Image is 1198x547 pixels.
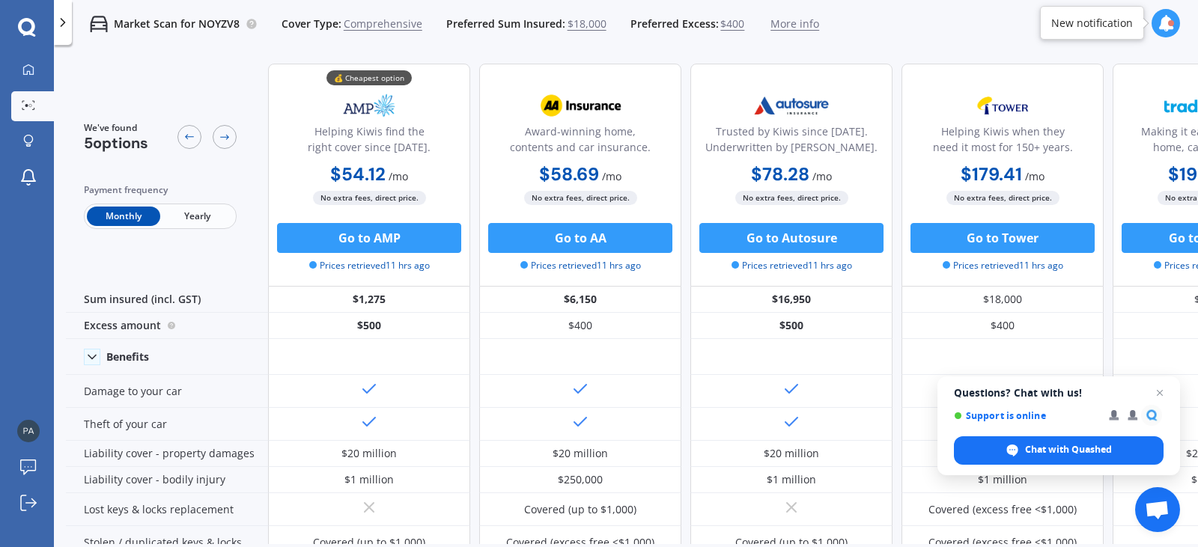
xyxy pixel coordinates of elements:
span: / mo [1025,169,1045,183]
div: Sum insured (incl. GST) [66,287,268,313]
img: Autosure.webp [742,87,841,124]
div: Payment frequency [84,183,237,198]
span: $400 [720,16,744,31]
div: Excess amount [66,313,268,339]
div: Liability cover - property damages [66,441,268,467]
span: 5 options [84,133,148,153]
a: Open chat [1135,487,1180,532]
div: Benefits [106,350,149,364]
span: Preferred Sum Insured: [446,16,565,31]
img: car.f15378c7a67c060ca3f3.svg [90,15,108,33]
b: $78.28 [751,162,809,186]
span: / mo [812,169,832,183]
img: 912f432cea91bed82f1732bf2ed3b45b [17,420,40,442]
div: $1 million [978,472,1027,487]
div: $6,150 [479,287,681,313]
img: Tower.webp [953,87,1052,124]
button: Go to Tower [910,223,1095,253]
button: Go to AA [488,223,672,253]
div: Award-winning home, contents and car insurance. [492,123,669,161]
div: Helping Kiwis when they need it most for 150+ years. [914,123,1091,161]
span: Prices retrieved 11 hrs ago [520,259,641,272]
div: 💰 Cheapest option [326,70,412,85]
span: More info [770,16,819,31]
img: AA.webp [531,87,630,124]
div: Liability cover - bodily injury [66,467,268,493]
div: Theft of your car [66,408,268,441]
span: $18,000 [568,16,606,31]
span: Prices retrieved 11 hrs ago [732,259,852,272]
span: No extra fees, direct price. [946,191,1059,205]
div: Damage to your car [66,375,268,408]
div: $20 million [553,446,608,461]
b: $54.12 [330,162,386,186]
p: Market Scan for NOYZV8 [114,16,240,31]
div: Helping Kiwis find the right cover since [DATE]. [281,123,457,161]
span: Support is online [954,410,1098,421]
div: $20 million [764,446,819,461]
div: $250,000 [558,472,603,487]
div: $400 [901,313,1104,339]
div: $500 [268,313,470,339]
span: Yearly [160,207,234,226]
span: No extra fees, direct price. [735,191,848,205]
div: $1,275 [268,287,470,313]
div: Covered (up to $1,000) [524,502,636,517]
span: Chat with Quashed [954,436,1164,465]
b: $179.41 [961,162,1022,186]
div: $20 million [341,446,397,461]
div: $16,950 [690,287,893,313]
div: Covered (excess free <$1,000) [928,502,1077,517]
span: / mo [602,169,621,183]
button: Go to Autosure [699,223,884,253]
div: Trusted by Kiwis since [DATE]. Underwritten by [PERSON_NAME]. [703,123,880,161]
span: / mo [389,169,408,183]
span: Comprehensive [344,16,422,31]
span: Monthly [87,207,160,226]
div: New notification [1051,16,1133,31]
button: Go to AMP [277,223,461,253]
div: $18,000 [901,287,1104,313]
span: Preferred Excess: [630,16,719,31]
span: Chat with Quashed [1025,443,1112,456]
span: We've found [84,121,148,135]
div: Lost keys & locks replacement [66,493,268,526]
div: $1 million [344,472,394,487]
span: No extra fees, direct price. [313,191,426,205]
div: $500 [690,313,893,339]
span: Prices retrieved 11 hrs ago [943,259,1063,272]
span: Questions? Chat with us! [954,387,1164,399]
div: $1 million [767,472,816,487]
img: AMP.webp [320,87,419,124]
span: Cover Type: [282,16,341,31]
span: Prices retrieved 11 hrs ago [309,259,430,272]
div: $400 [479,313,681,339]
span: No extra fees, direct price. [524,191,637,205]
b: $58.69 [539,162,599,186]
